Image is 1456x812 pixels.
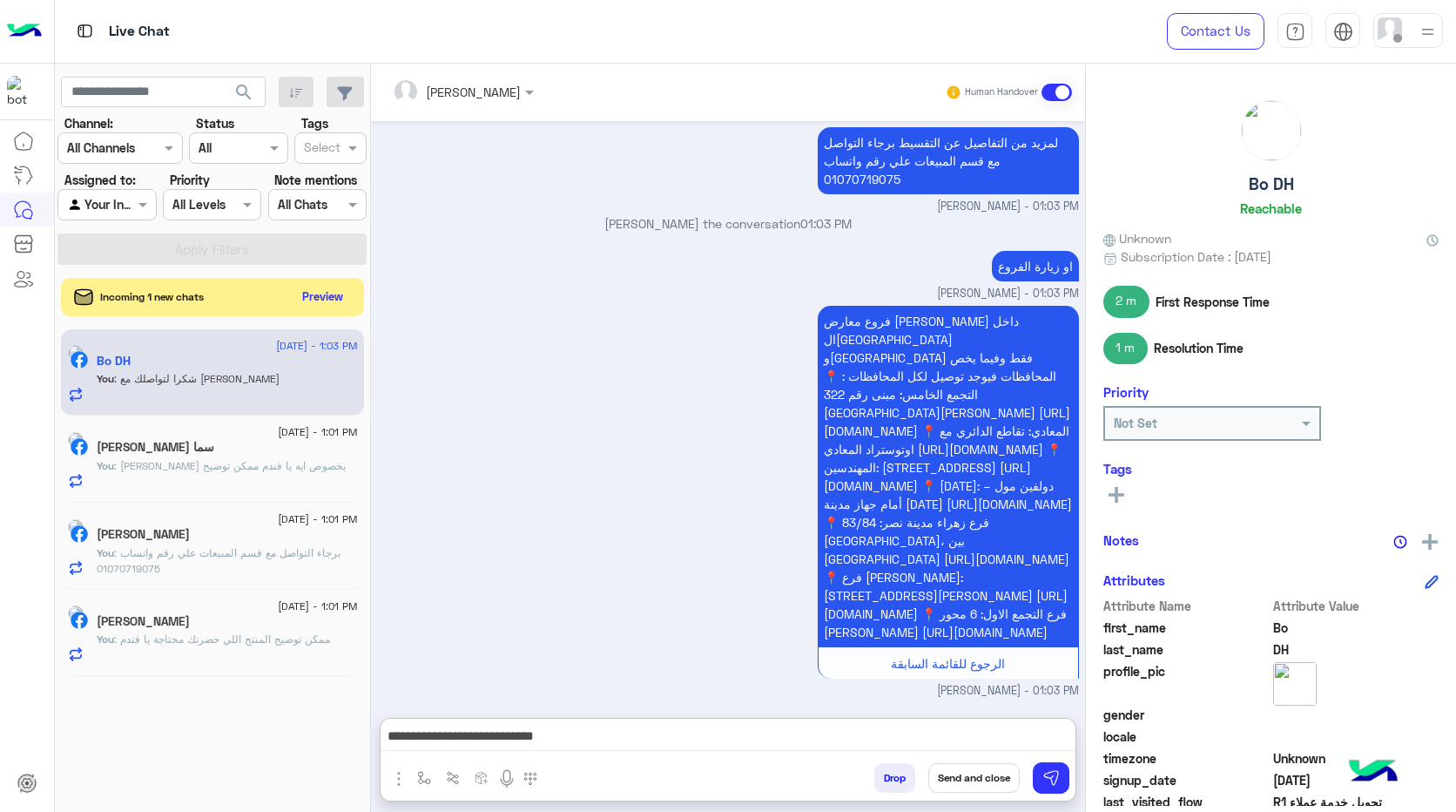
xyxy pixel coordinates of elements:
span: You [97,372,114,385]
h6: Attributes [1103,572,1165,588]
p: [PERSON_NAME] the conversation [378,214,1079,233]
p: 14/8/2025, 1:03 PM [818,127,1079,194]
p: 14/8/2025, 1:03 PM [992,251,1079,281]
span: You [97,546,114,559]
button: search [223,77,266,114]
span: first_name [1103,619,1270,637]
h6: Reachable [1240,200,1302,216]
span: Attribute Value [1273,597,1439,615]
img: Facebook [71,525,88,543]
label: Status [196,114,234,132]
img: send voice note [496,768,517,789]
span: Unknown [1103,229,1171,247]
span: gender [1103,706,1270,724]
img: send message [1042,769,1060,787]
label: Priority [170,171,210,189]
h6: Notes [1103,532,1139,548]
img: select flow [417,771,431,785]
span: 2 m [1103,286,1149,317]
button: Drop [874,763,915,793]
span: Resolution Time [1154,339,1244,357]
span: Incoming 1 new chats [100,289,204,305]
button: Preview [295,284,351,309]
img: picture [68,432,84,448]
p: 14/8/2025, 1:03 PM [818,306,1079,647]
span: last_visited_flow [1103,793,1270,811]
img: Trigger scenario [446,771,460,785]
span: برجاء التواصل مع قسم المبيعات علي رقم واتساب 01070719075 [97,546,340,575]
h5: سما ودودى شريف [97,440,214,455]
span: [DATE] - 1:01 PM [278,599,357,614]
h6: Priority [1103,384,1149,400]
span: 2025-07-11T19:33:47.747Z [1273,771,1439,789]
span: signup_date [1103,771,1270,789]
button: Apply Filters [57,233,367,265]
span: timezone [1103,749,1270,768]
span: شكرا لتواصلك مع احمد السلاب [114,372,280,385]
h5: Sameh Sobhy [97,614,190,629]
span: لينك بخصوص ايه يا فندم ممكن توضيح [114,459,346,472]
h5: Bo DH [1249,174,1294,194]
img: 322208621163248 [7,76,38,107]
span: [PERSON_NAME] - 01:03 PM [937,286,1079,302]
span: ممكن توضيح المنتج اللي حضرتك محتاجة يا فندم [114,633,330,646]
span: Attribute Name [1103,597,1270,615]
img: picture [68,519,84,535]
img: tab [1285,22,1305,42]
span: فروع معارض [PERSON_NAME] داخل ال[GEOGRAPHIC_DATA] و[GEOGRAPHIC_DATA] فقط وفيما يخص المحافظات فيوج... [824,314,1072,639]
span: You [97,459,114,472]
a: Contact Us [1167,13,1264,50]
h6: Tags [1103,461,1439,477]
img: picture [1242,101,1301,160]
span: [DATE] - 1:03 PM [276,338,357,354]
span: [PERSON_NAME] - 01:03 PM [937,683,1079,700]
span: Subscription Date : [DATE] [1121,247,1271,266]
h5: Bo DH [97,354,131,369]
span: الرجوع للقائمة السابقة [891,656,1005,671]
img: profile [1417,21,1439,43]
img: make a call [523,772,537,786]
img: send attachment [388,768,409,789]
img: add [1422,534,1438,550]
button: Send and close [928,763,1020,793]
span: profile_pic [1103,662,1270,702]
span: search [233,82,254,103]
img: hulul-logo.png [1343,742,1404,803]
img: Facebook [71,351,88,369]
img: Logo [7,13,42,50]
span: [DATE] - 1:01 PM [278,511,357,527]
img: picture [1273,662,1317,706]
img: picture [68,345,84,361]
span: [PERSON_NAME] - 01:03 PM [937,199,1079,215]
label: Note mentions [274,171,357,189]
img: userImage [1378,17,1402,42]
span: تحويل خدمة عملاء R1 [1273,793,1439,811]
a: tab [1277,13,1312,50]
span: Unknown [1273,749,1439,768]
span: null [1273,706,1439,724]
img: picture [68,606,84,621]
button: create order [468,763,496,792]
span: Bo [1273,619,1439,637]
span: [DATE] - 1:01 PM [278,424,357,440]
button: Trigger scenario [439,763,468,792]
label: Assigned to: [64,171,136,189]
p: Live Chat [109,20,170,44]
span: You [97,633,114,646]
img: tab [1333,22,1353,42]
span: First Response Time [1156,293,1270,311]
img: create order [475,771,489,785]
span: DH [1273,640,1439,659]
span: last_name [1103,640,1270,659]
span: null [1273,727,1439,746]
h5: Mostafa Mohammed [97,527,190,542]
span: locale [1103,727,1270,746]
img: tab [74,20,96,42]
img: notes [1393,535,1407,549]
label: Tags [301,114,328,132]
img: Facebook [71,438,88,456]
div: Select [301,138,340,160]
small: Human Handover [965,85,1038,99]
label: Channel: [64,114,113,132]
img: Facebook [71,612,88,629]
